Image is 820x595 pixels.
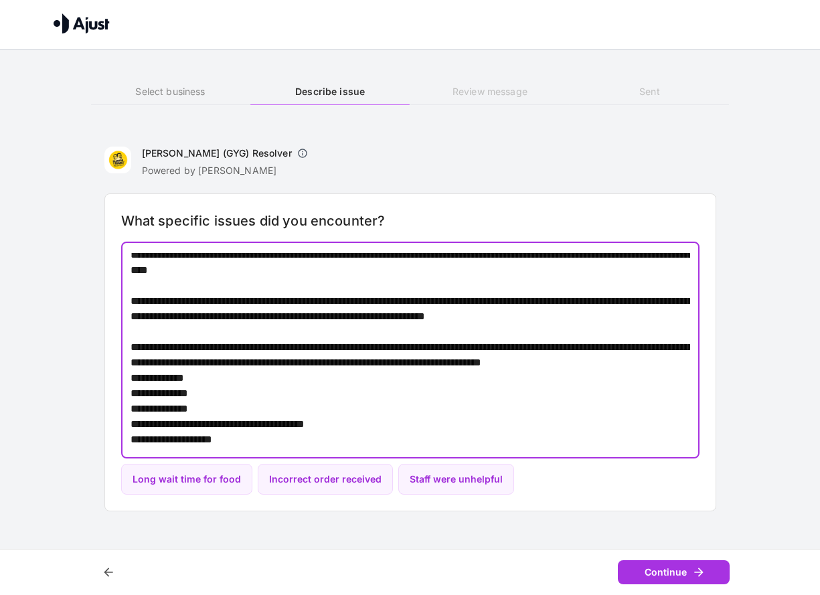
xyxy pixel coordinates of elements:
h6: Describe issue [250,84,410,99]
h6: Sent [570,84,729,99]
button: Incorrect order received [258,464,393,495]
h6: Review message [410,84,570,99]
p: Powered by [PERSON_NAME] [142,164,313,177]
button: Staff were unhelpful [398,464,514,495]
img: Guzman y Gomez (GYG) [104,147,131,173]
h6: [PERSON_NAME] (GYG) Resolver [142,147,292,160]
button: Long wait time for food [121,464,252,495]
img: Ajust [54,13,110,33]
h6: Select business [91,84,250,99]
button: Continue [618,560,730,585]
h6: What specific issues did you encounter? [121,210,700,232]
